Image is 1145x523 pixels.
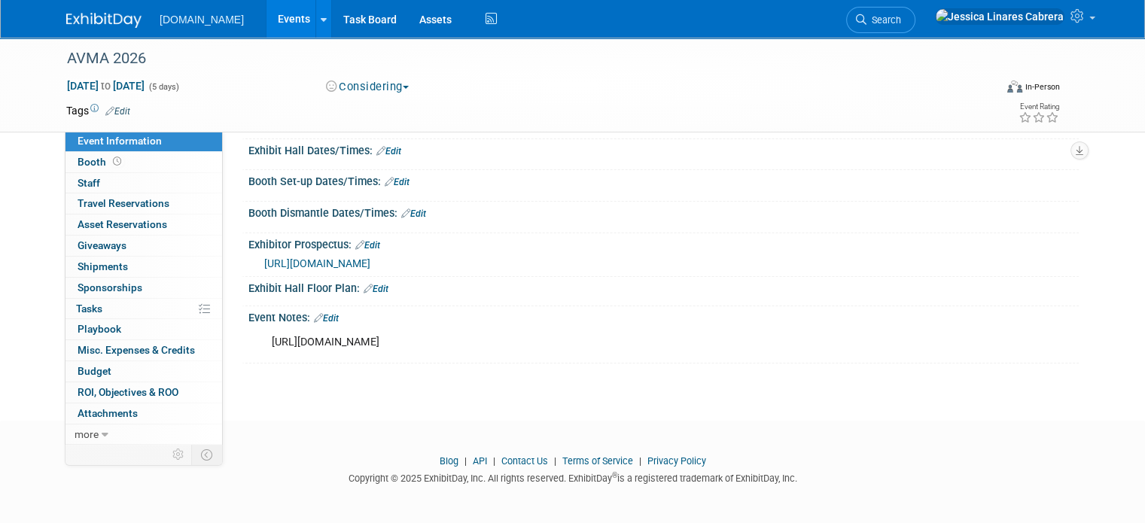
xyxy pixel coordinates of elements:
[65,131,222,151] a: Event Information
[192,445,223,464] td: Toggle Event Tabs
[78,260,128,272] span: Shipments
[376,146,401,157] a: Edit
[364,284,388,294] a: Edit
[461,455,470,467] span: |
[76,303,102,315] span: Tasks
[635,455,645,467] span: |
[355,240,380,251] a: Edit
[1007,81,1022,93] img: Format-Inperson.png
[66,103,130,118] td: Tags
[65,193,222,214] a: Travel Reservations
[78,177,100,189] span: Staff
[314,313,339,324] a: Edit
[248,202,1079,221] div: Booth Dismantle Dates/Times:
[166,445,192,464] td: Personalize Event Tab Strip
[264,257,370,269] a: [URL][DOMAIN_NAME]
[78,197,169,209] span: Travel Reservations
[248,170,1079,190] div: Booth Set-up Dates/Times:
[66,79,145,93] span: [DATE] [DATE]
[473,455,487,467] a: API
[562,455,633,467] a: Terms of Service
[248,306,1079,326] div: Event Notes:
[248,233,1079,253] div: Exhibitor Prospectus:
[65,424,222,445] a: more
[78,218,167,230] span: Asset Reservations
[401,208,426,219] a: Edit
[913,78,1060,101] div: Event Format
[78,239,126,251] span: Giveaways
[612,471,617,479] sup: ®
[78,323,121,335] span: Playbook
[647,455,706,467] a: Privacy Policy
[65,152,222,172] a: Booth
[110,156,124,167] span: Booth not reserved yet
[75,428,99,440] span: more
[65,403,222,424] a: Attachments
[65,382,222,403] a: ROI, Objectives & ROO
[66,13,142,28] img: ExhibitDay
[78,386,178,398] span: ROI, Objectives & ROO
[65,361,222,382] a: Budget
[248,277,1079,296] div: Exhibit Hall Floor Plan:
[935,8,1064,25] img: Jessica Linares Cabrera
[1025,81,1060,93] div: In-Person
[65,299,222,319] a: Tasks
[866,14,901,26] span: Search
[105,106,130,117] a: Edit
[62,45,976,72] div: AVMA 2026
[78,407,138,419] span: Attachments
[65,257,222,277] a: Shipments
[248,139,1079,159] div: Exhibit Hall Dates/Times:
[160,14,244,26] span: [DOMAIN_NAME]
[78,135,162,147] span: Event Information
[489,455,499,467] span: |
[148,82,179,92] span: (5 days)
[385,177,410,187] a: Edit
[550,455,560,467] span: |
[501,455,548,467] a: Contact Us
[99,80,113,92] span: to
[65,214,222,235] a: Asset Reservations
[65,340,222,360] a: Misc. Expenses & Credits
[78,281,142,293] span: Sponsorships
[65,173,222,193] a: Staff
[65,319,222,339] a: Playbook
[78,365,111,377] span: Budget
[321,79,415,95] button: Considering
[440,455,458,467] a: Blog
[846,7,915,33] a: Search
[78,344,195,356] span: Misc. Expenses & Credits
[78,156,124,168] span: Booth
[65,236,222,256] a: Giveaways
[1019,103,1059,111] div: Event Rating
[65,278,222,298] a: Sponsorships
[261,327,918,357] div: [URL][DOMAIN_NAME]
